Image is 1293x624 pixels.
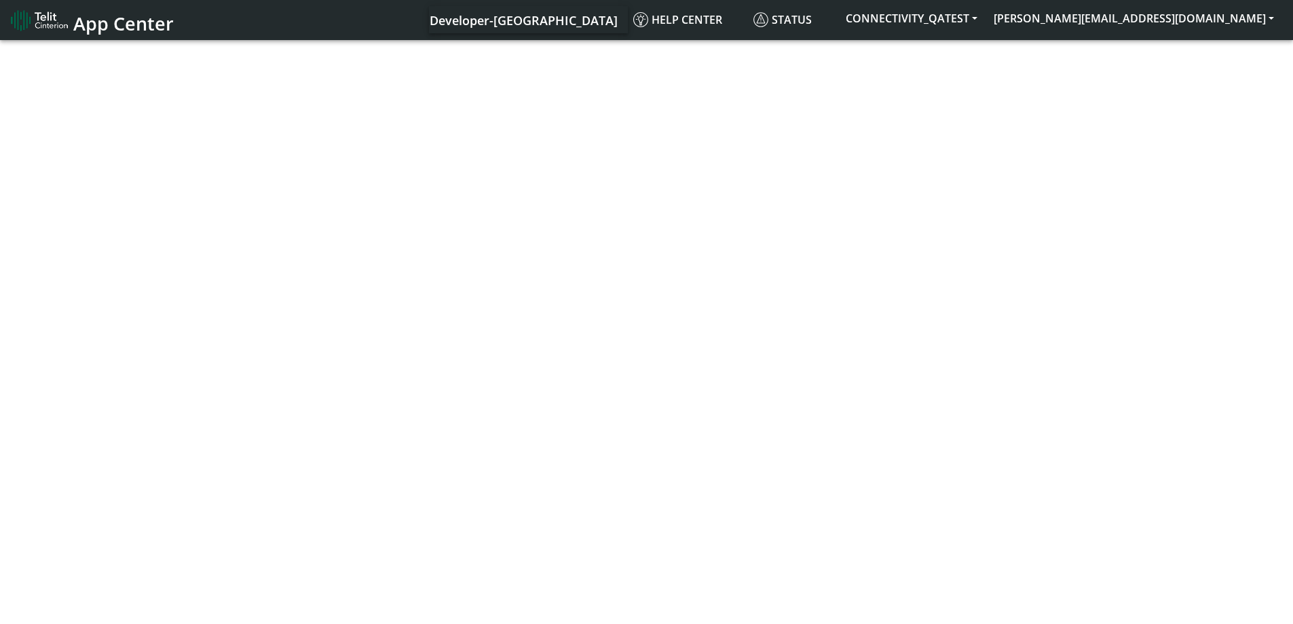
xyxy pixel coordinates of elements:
img: status.svg [753,12,768,27]
span: App Center [73,11,174,36]
span: Developer-[GEOGRAPHIC_DATA] [430,12,618,29]
span: Status [753,12,812,27]
img: logo-telit-cinterion-gw-new.png [11,10,68,31]
a: App Center [11,5,172,35]
img: knowledge.svg [633,12,648,27]
span: Help center [633,12,722,27]
button: [PERSON_NAME][EMAIL_ADDRESS][DOMAIN_NAME] [986,6,1282,31]
a: Your current platform instance [429,6,617,33]
a: Status [748,6,838,33]
button: CONNECTIVITY_QATEST [838,6,986,31]
a: Help center [628,6,748,33]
